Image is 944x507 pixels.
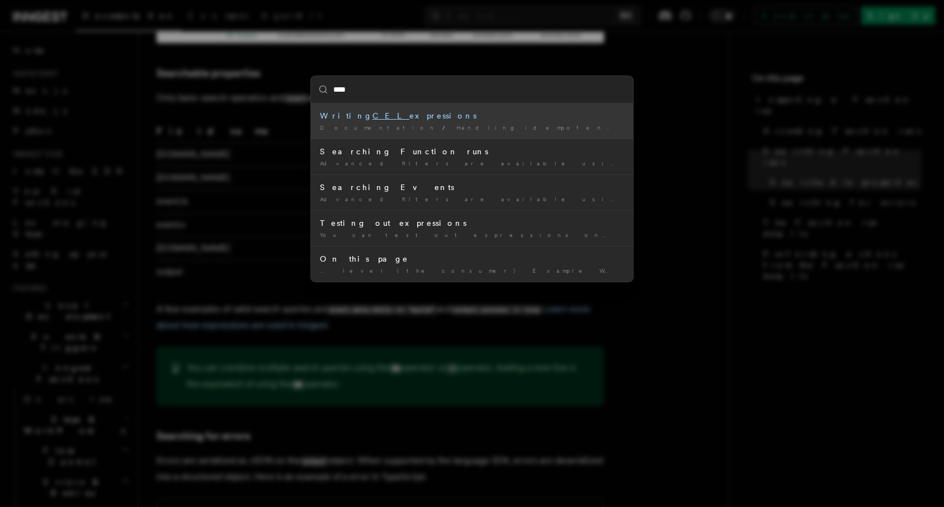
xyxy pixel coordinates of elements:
[320,110,624,121] div: Writing expressions
[320,195,624,203] div: Advanced filters are available using a expression. The search …
[320,231,624,239] div: You can test out expressions on Undistro's Playground …
[624,124,633,131] span: /
[320,124,438,131] span: Documentation
[320,267,624,275] div: … level (the consumer) Example Writing expressions Idempotency keys and …
[320,146,624,157] div: Searching Function runs
[320,217,624,229] div: Testing out expressions
[320,159,624,168] div: Advanced filters are available using a expression. The search …
[372,111,409,120] mark: CEL
[442,124,452,131] span: /
[456,124,619,131] span: Handling idempotency
[320,253,624,264] div: On this page
[320,182,624,193] div: Searching Events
